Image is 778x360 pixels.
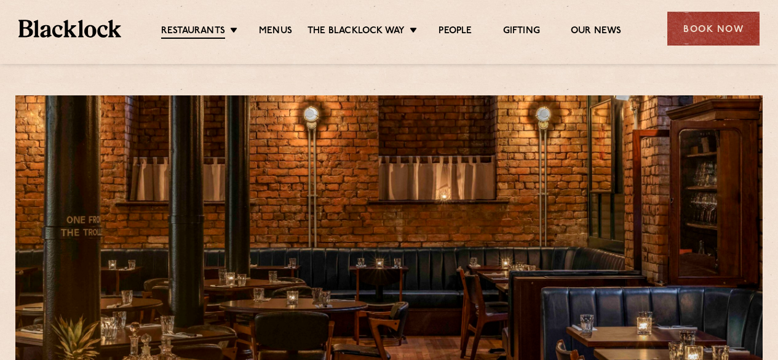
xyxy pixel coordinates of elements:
a: The Blacklock Way [308,25,405,38]
a: Our News [571,25,622,38]
a: Menus [259,25,292,38]
div: Book Now [667,12,760,46]
a: Restaurants [161,25,225,39]
img: BL_Textured_Logo-footer-cropped.svg [18,20,121,37]
a: People [439,25,472,38]
a: Gifting [503,25,540,38]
